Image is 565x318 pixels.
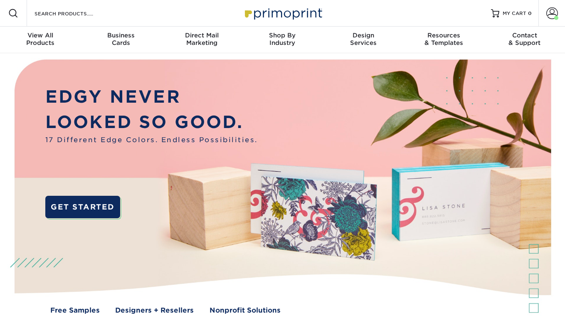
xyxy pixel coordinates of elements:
input: SEARCH PRODUCTS..... [34,8,115,18]
p: EDGY NEVER [45,84,258,109]
span: Contact [484,32,565,39]
span: Shop By [242,32,323,39]
span: Direct Mail [161,32,242,39]
a: Direct MailMarketing [161,27,242,53]
p: LOOKED SO GOOD. [45,109,258,135]
a: GET STARTED [45,196,121,218]
span: MY CART [503,10,526,17]
a: Nonprofit Solutions [210,305,281,315]
div: Marketing [161,32,242,47]
div: & Support [484,32,565,47]
a: Designers + Resellers [115,305,194,315]
span: Design [323,32,404,39]
a: Resources& Templates [404,27,484,53]
div: Cards [81,32,161,47]
div: Services [323,32,404,47]
span: 17 Different Edge Colors. Endless Possibilities. [45,135,258,145]
div: & Templates [404,32,484,47]
a: Shop ByIndustry [242,27,323,53]
a: DesignServices [323,27,404,53]
a: Free Samples [50,305,100,315]
a: Contact& Support [484,27,565,53]
img: Primoprint [241,4,324,22]
span: Resources [404,32,484,39]
div: Industry [242,32,323,47]
span: Business [81,32,161,39]
span: 0 [528,10,532,16]
a: BusinessCards [81,27,161,53]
